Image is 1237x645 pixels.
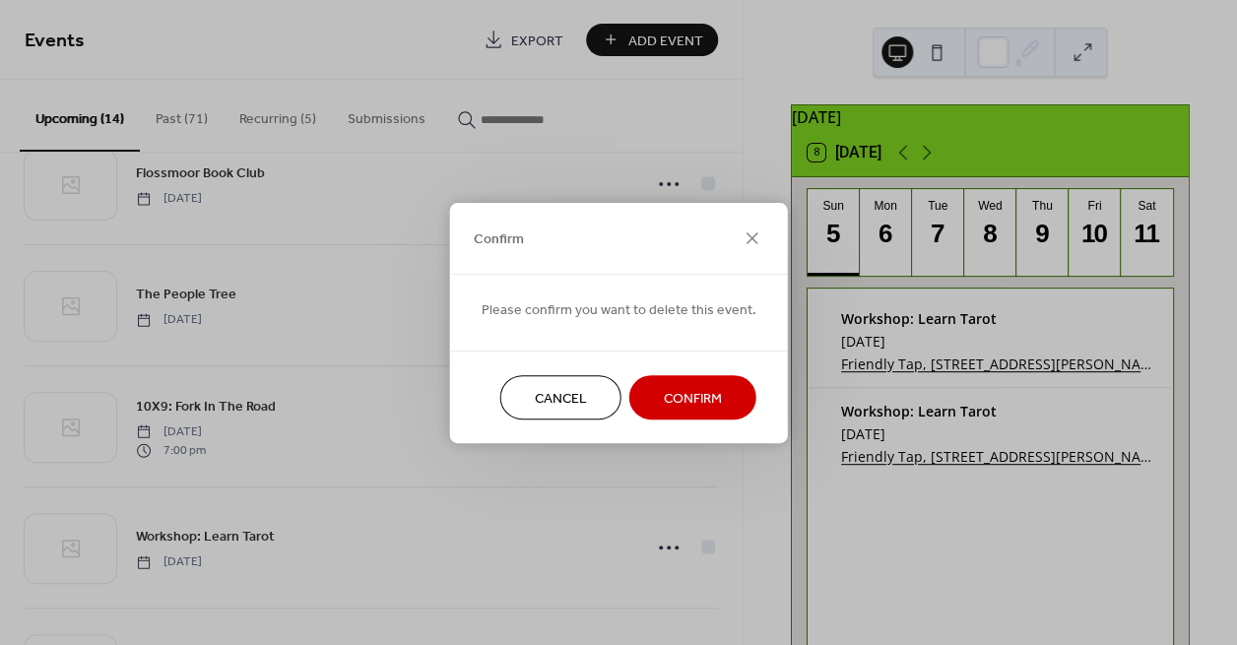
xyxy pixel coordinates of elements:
[474,229,524,250] span: Confirm
[500,375,621,419] button: Cancel
[535,388,587,409] span: Cancel
[664,388,722,409] span: Confirm
[482,299,756,320] span: Please confirm you want to delete this event.
[629,375,756,419] button: Confirm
